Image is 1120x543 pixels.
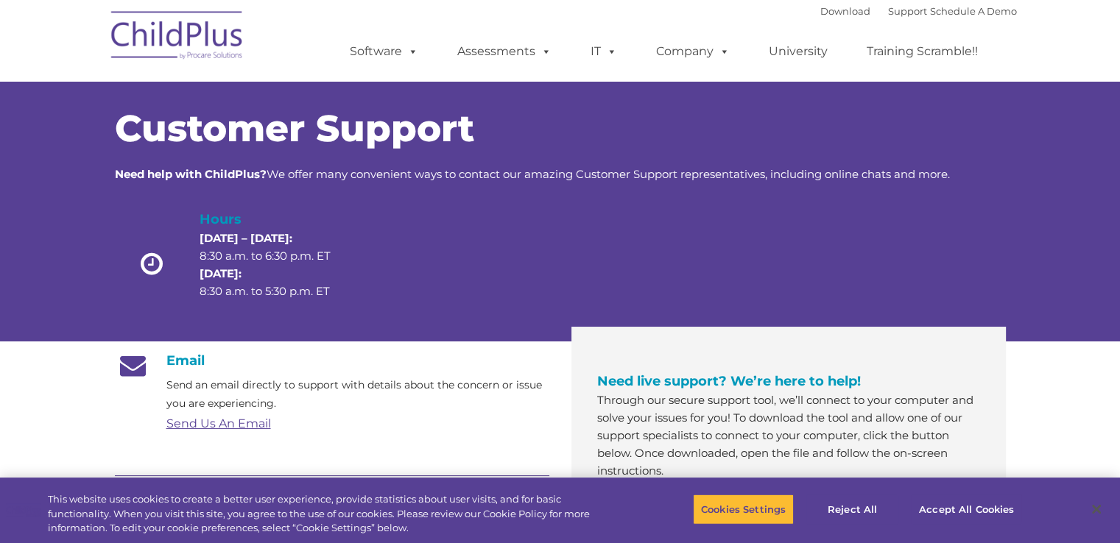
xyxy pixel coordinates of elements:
strong: [DATE]: [200,266,242,280]
button: Reject All [806,494,898,525]
a: IT [576,37,632,66]
button: Accept All Cookies [911,494,1022,525]
h4: Hours [200,209,356,230]
button: Cookies Settings [693,494,794,525]
strong: [DATE] – [DATE]: [200,231,292,245]
div: This website uses cookies to create a better user experience, provide statistics about user visit... [48,492,616,536]
a: Schedule A Demo [930,5,1017,17]
a: Assessments [443,37,566,66]
h4: Email [115,352,549,369]
span: We offer many convenient ways to contact our amazing Customer Support representatives, including ... [115,167,950,181]
p: Through our secure support tool, we’ll connect to your computer and solve your issues for you! To... [597,391,980,480]
span: Customer Support [115,106,474,151]
p: 8:30 a.m. to 6:30 p.m. ET 8:30 a.m. to 5:30 p.m. ET [200,230,356,300]
a: Support [888,5,927,17]
img: ChildPlus by Procare Solutions [104,1,251,74]
a: Training Scramble!! [852,37,993,66]
button: Close [1080,493,1113,525]
strong: Need help with ChildPlus? [115,167,267,181]
p: Send an email directly to support with details about the concern or issue you are experiencing. [166,376,549,413]
a: Send Us An Email [166,416,271,430]
a: Company [641,37,744,66]
a: Software [335,37,433,66]
a: Download [820,5,870,17]
span: Need live support? We’re here to help! [597,373,861,389]
a: University [754,37,842,66]
font: | [820,5,1017,17]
